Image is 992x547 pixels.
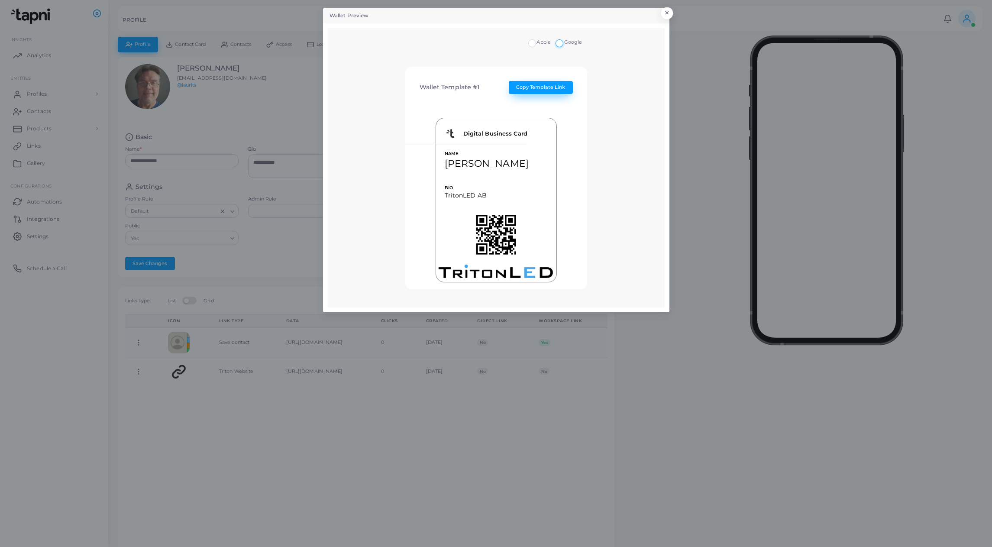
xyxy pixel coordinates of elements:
span: Google [564,39,582,45]
span: NAME [445,151,529,157]
button: Close [661,7,673,19]
img: Logo [445,127,458,140]
span: [PERSON_NAME] [445,158,529,169]
button: Copy Template Link [509,81,573,94]
span: Copy Template Link [516,84,565,90]
img: QR Code [475,213,518,256]
img: 198e64343046bf95c3e2cd0d85baf8b60ae6061104a0dc5af2c10cc0f4781c9f.png [436,263,556,282]
span: Apple [536,39,551,45]
span: BIO [445,185,548,191]
h4: Wallet Template #1 [420,84,480,91]
span: TritonLED AB [445,191,548,200]
h5: Wallet Preview [330,12,369,19]
span: Digital Business Card [463,130,527,137]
